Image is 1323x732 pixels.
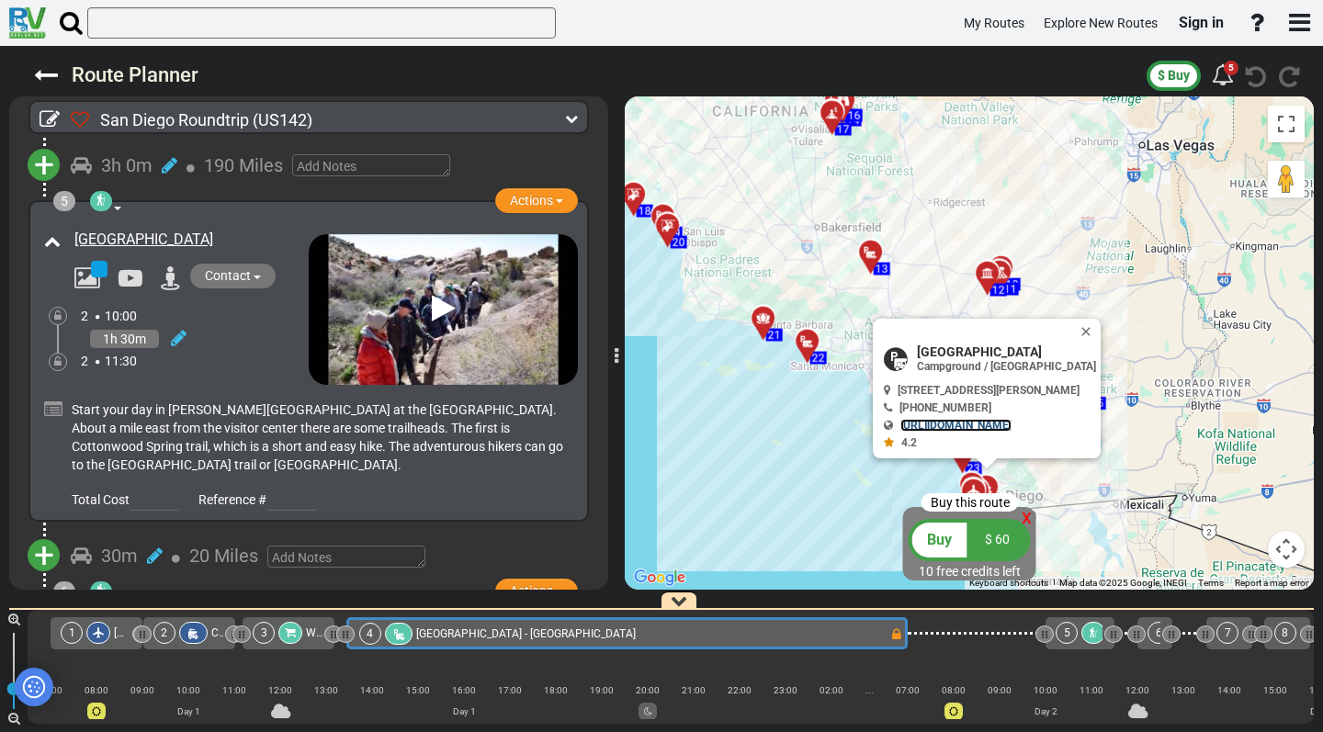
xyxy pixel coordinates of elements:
div: 3h 0m [101,152,153,179]
a: Report a map error [1235,578,1308,588]
div: 13:00 [303,681,349,699]
div: 5 Actions [GEOGRAPHIC_DATA] Contact 2 10:00 1h 30m 2 11:30 Start your day in [PERSON_NAME][GEOGRA... [28,200,589,523]
span: [GEOGRAPHIC_DATA] - [GEOGRAPHIC_DATA] [416,627,636,640]
span: 4.2 [901,436,917,449]
div: | [211,696,257,714]
div: 14:00 [349,681,395,699]
span: 11:30 [105,354,137,368]
span: 190 Miles [204,154,283,176]
span: $ 60 [985,532,1010,546]
span: Sign in [1179,14,1224,31]
div: | [931,696,977,714]
span: San Diego Roundtrip [100,110,249,130]
div: 10:00 [165,681,211,699]
div: 12:00 [1114,681,1160,699]
div: 5 [1212,60,1234,91]
span: My Routes [964,16,1024,30]
div: | [1252,696,1298,714]
div: 30m [101,543,138,569]
div: 6 [53,581,75,602]
div: 1h 30m [90,330,159,348]
img: RvPlanetLogo.png [9,7,46,39]
button: Keyboard shortcuts [969,577,1048,590]
div: | [579,696,625,714]
button: Map camera controls [1268,531,1305,568]
div: 12:00 [257,681,303,699]
span: [STREET_ADDRESS][PERSON_NAME] [898,384,1080,397]
div: | [441,696,487,714]
div: | [885,696,931,714]
div: | [1069,696,1114,714]
div: x [1022,502,1032,531]
button: Toggle fullscreen view [1268,106,1305,142]
div: | [854,696,885,714]
button: Contact [190,264,276,288]
span: 13 [876,262,888,275]
span: free credits left [936,564,1021,579]
span: (US142) [253,110,312,130]
span: 12 [992,283,1005,296]
div: 5 [53,191,75,211]
div: | [73,696,119,714]
span: 11 [1004,282,1017,295]
button: Drag Pegman onto the map to open Street View [1268,161,1305,197]
div: 18:00 [533,681,579,699]
a: [GEOGRAPHIC_DATA] [74,231,213,248]
div: | [533,696,579,714]
div: 3 [253,622,275,644]
span: Actions [510,193,553,208]
div: | [1023,696,1069,714]
div: 13:00 [1160,681,1206,699]
div: 22:00 [717,681,763,699]
div: | [165,696,211,714]
button: + [28,149,60,181]
span: 2 [81,354,88,368]
a: Sign in [1170,4,1232,42]
div: 09:00 [977,681,1023,699]
div: | [257,696,303,714]
div: 5 [1056,622,1078,644]
a: Terms (opens in new tab) [1198,578,1224,588]
div: | [1160,696,1206,714]
div: 17:00 [487,681,533,699]
span: Buy this route [931,495,1010,510]
span: Buy [927,531,952,548]
div: | [717,696,763,714]
span: Map data ©2025 Google, INEGI [1059,578,1187,588]
div: 5 [1224,61,1238,75]
span: 22 [812,351,825,364]
span: Total Cost [72,492,130,507]
div: | [1206,696,1252,714]
span: 16 [848,108,861,121]
div: | [1114,696,1160,714]
div: 15:00 [1252,681,1298,699]
span: 20 Miles [189,545,258,567]
span: [PHONE_NUMBER] [899,401,991,414]
a: [URL][DOMAIN_NAME] [900,419,1012,432]
div: | [808,696,854,714]
div: | [487,696,533,714]
span: Reference # [198,492,266,507]
a: Open this area in Google Maps (opens a new window) [629,566,690,590]
span: 14 [847,113,860,126]
span: Campground / [GEOGRAPHIC_DATA] [917,360,1096,373]
span: 18 [639,204,651,217]
span: Day 1 [453,706,476,716]
span: [GEOGRAPHIC_DATA] [114,626,220,639]
button: Actions [495,579,578,603]
img: mqdefault.jpg [309,234,578,386]
div: | [119,696,165,714]
div: 02:00 [808,681,854,699]
button: $ Buy [1147,61,1201,91]
span: Walmart Neighborhood Market [306,626,460,639]
button: Privacy and cookie settings [15,668,53,706]
span: 5 [1098,397,1104,410]
div: 2 [153,622,175,644]
div: 20:00 [625,681,671,699]
div: | [303,696,349,714]
button: Close [1079,319,1101,344]
div: 11:00 [1069,681,1114,699]
div: 08:00 [73,681,119,699]
div: 4 [359,623,381,645]
span: [GEOGRAPHIC_DATA] [917,344,1096,359]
